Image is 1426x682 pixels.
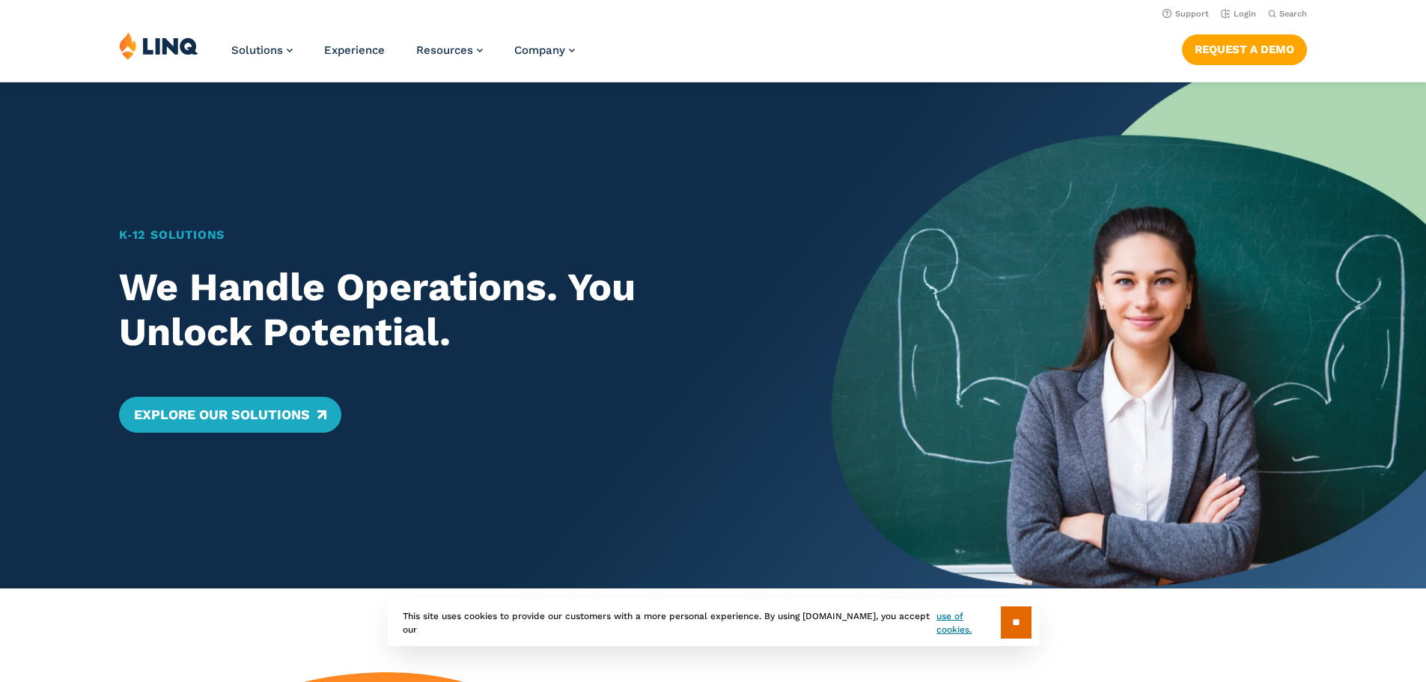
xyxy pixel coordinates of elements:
[119,31,198,60] img: LINQ | K‑12 Software
[1182,31,1307,64] nav: Button Navigation
[119,397,341,433] a: Explore Our Solutions
[416,43,483,57] a: Resources
[119,265,774,355] h2: We Handle Operations. You Unlock Potential.
[1221,9,1256,19] a: Login
[1182,34,1307,64] a: Request a Demo
[324,43,385,57] a: Experience
[416,43,473,57] span: Resources
[231,43,283,57] span: Solutions
[119,226,774,244] h1: K‑12 Solutions
[1163,9,1209,19] a: Support
[514,43,565,57] span: Company
[231,43,293,57] a: Solutions
[1268,8,1307,19] button: Open Search Bar
[832,82,1426,588] img: Home Banner
[514,43,575,57] a: Company
[936,609,1000,636] a: use of cookies.
[388,599,1039,646] div: This site uses cookies to provide our customers with a more personal experience. By using [DOMAIN...
[231,31,575,81] nav: Primary Navigation
[1279,9,1307,19] span: Search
